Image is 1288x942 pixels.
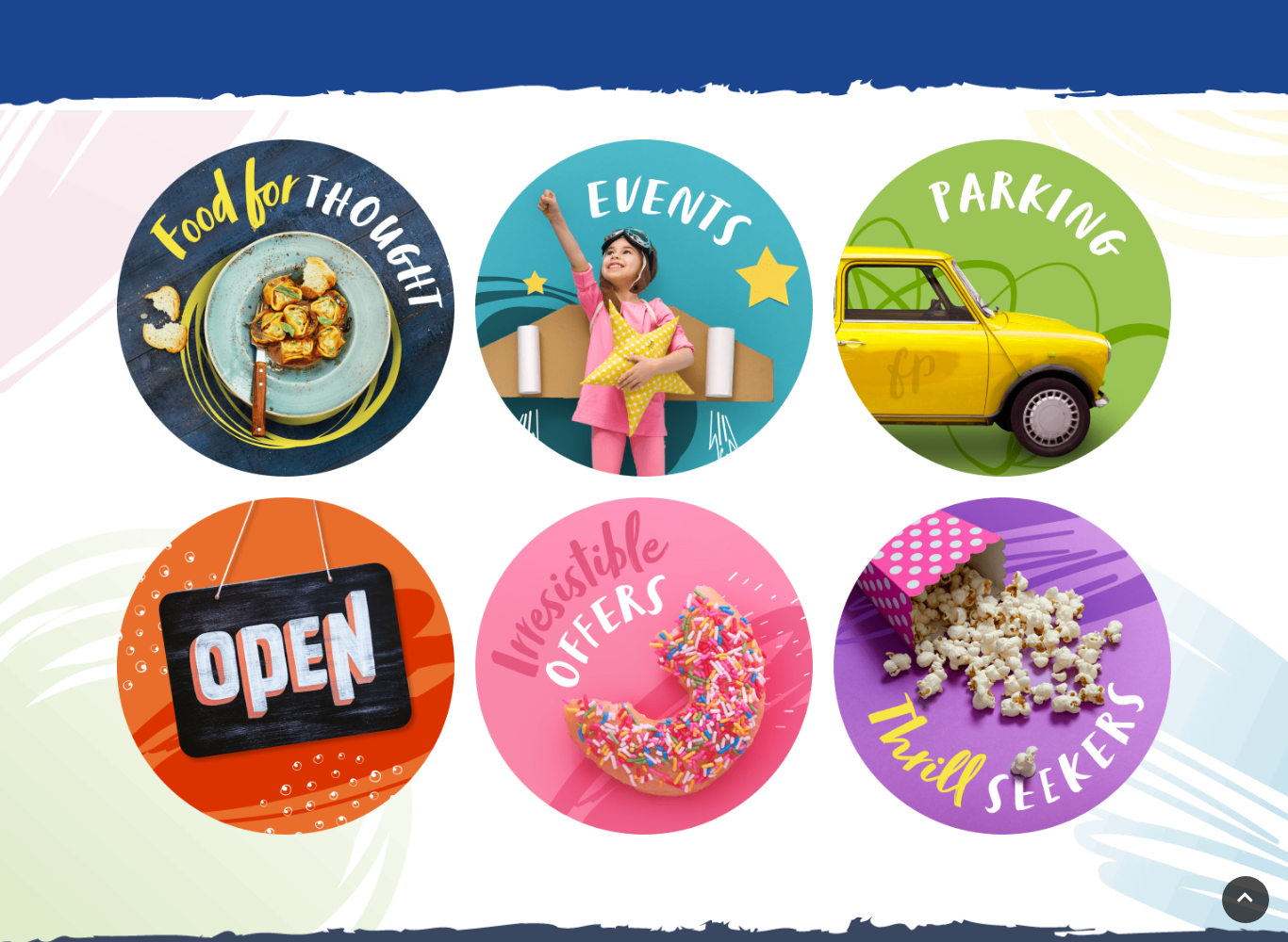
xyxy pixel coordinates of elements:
[469,133,819,483] img: Events at Festival Place
[110,491,461,841] img: Opening Hours at Festival Place
[110,133,461,483] img: Dining at Festival Place
[827,491,1178,841] img: Leisure at Festival Place
[827,133,1178,483] img: Parking your Car at Festival Place
[469,491,819,841] img: Offers at Festival Place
